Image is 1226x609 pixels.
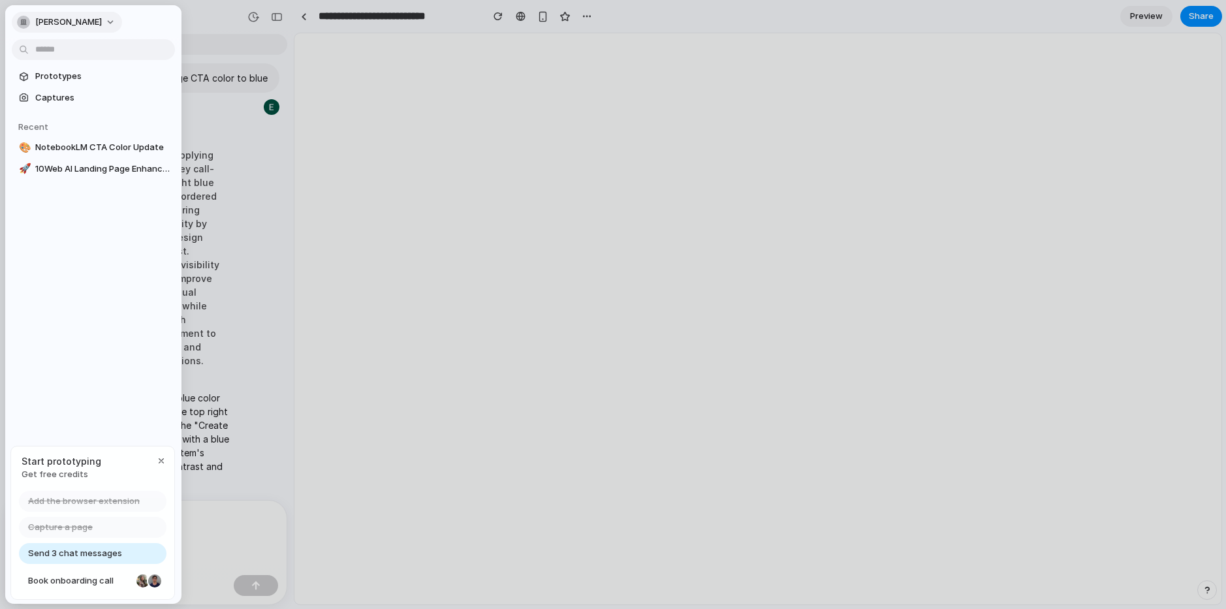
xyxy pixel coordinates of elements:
button: 🚀 [17,163,30,176]
span: Get free credits [22,468,101,481]
span: Start prototyping [22,454,101,468]
div: Nicole Kubica [135,573,151,589]
a: 🚀10Web AI Landing Page Enhancer [12,159,175,179]
button: 🎨 [17,141,30,154]
span: Add the browser extension [28,495,140,508]
div: 🚀 [19,161,28,176]
span: Captures [35,91,170,104]
a: Captures [12,88,175,108]
span: 10Web AI Landing Page Enhancer [35,163,170,176]
span: [PERSON_NAME] [35,16,102,29]
span: Capture a page [28,521,93,534]
a: Prototypes [12,67,175,86]
button: [PERSON_NAME] [12,12,122,33]
a: 🎨NotebookLM CTA Color Update [12,138,175,157]
a: Book onboarding call [19,570,166,591]
span: Prototypes [35,70,170,83]
div: 🎨 [19,140,28,155]
div: Christian Iacullo [147,573,163,589]
span: NotebookLM CTA Color Update [35,141,170,154]
span: Send 3 chat messages [28,547,122,560]
span: Book onboarding call [28,574,131,587]
span: Recent [18,121,48,132]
